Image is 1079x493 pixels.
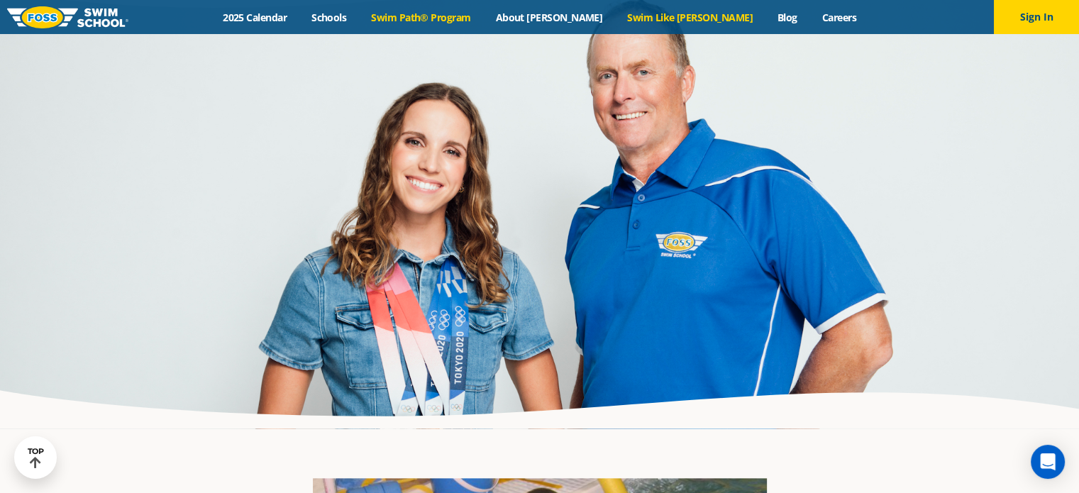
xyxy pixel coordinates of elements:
a: About [PERSON_NAME] [483,11,615,24]
a: Swim Path® Program [359,11,483,24]
div: Open Intercom Messenger [1031,445,1065,479]
a: Swim Like [PERSON_NAME] [615,11,765,24]
a: 2025 Calendar [211,11,299,24]
div: TOP [28,447,44,469]
a: Blog [765,11,809,24]
a: Schools [299,11,359,24]
a: Careers [809,11,868,24]
img: FOSS Swim School Logo [7,6,128,28]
